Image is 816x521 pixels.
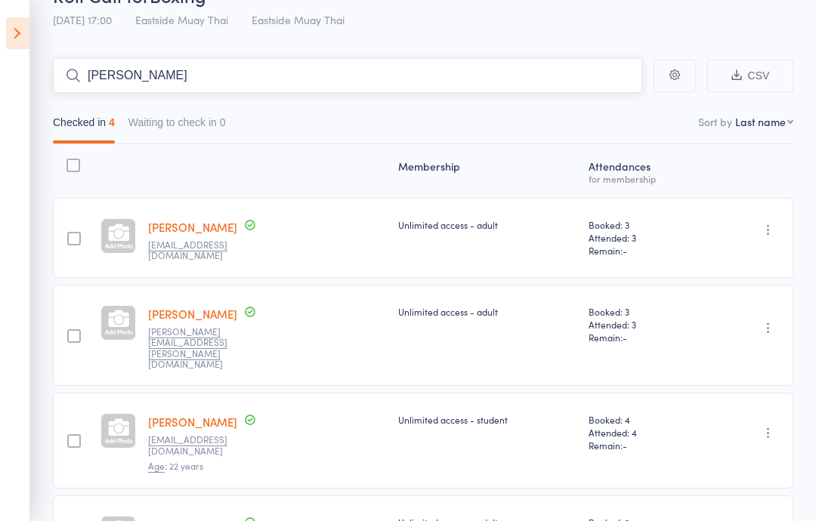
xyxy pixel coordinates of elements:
span: Eastside Muay Thai [252,12,345,27]
a: [PERSON_NAME] [148,306,237,322]
div: Unlimited access - student [398,413,576,426]
span: : 22 years [148,459,203,473]
div: Membership [392,151,583,191]
div: Atten­dances [583,151,707,191]
button: Waiting to check in0 [128,109,226,143]
span: Attended: 3 [589,231,701,244]
input: Search by name [53,58,642,93]
button: CSV [707,60,793,92]
span: Booked: 3 [589,305,701,318]
span: - [623,244,627,257]
label: Sort by [698,114,732,129]
small: ayensarsonas@gmail.com [148,434,246,456]
span: - [623,439,627,452]
span: Remain: [589,331,701,344]
span: Attended: 3 [589,318,701,331]
a: [PERSON_NAME] [148,414,237,430]
div: 0 [220,116,226,128]
div: for membership [589,174,701,183]
span: Eastside Muay Thai [135,12,228,27]
small: matiucarroll1@hotmail.com [148,239,246,261]
span: [DATE] 17:00 [53,12,112,27]
span: Booked: 3 [589,218,701,231]
div: Unlimited access - adult [398,305,576,318]
button: Checked in4 [53,109,115,143]
div: Last name [735,114,786,129]
div: 4 [109,116,115,128]
small: bruno.p.lucas@live.com [148,326,246,370]
span: Remain: [589,439,701,452]
span: Attended: 4 [589,426,701,439]
div: Unlimited access - adult [398,218,576,231]
span: Booked: 4 [589,413,701,426]
a: [PERSON_NAME] [148,219,237,235]
span: - [623,331,627,344]
span: Remain: [589,244,701,257]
